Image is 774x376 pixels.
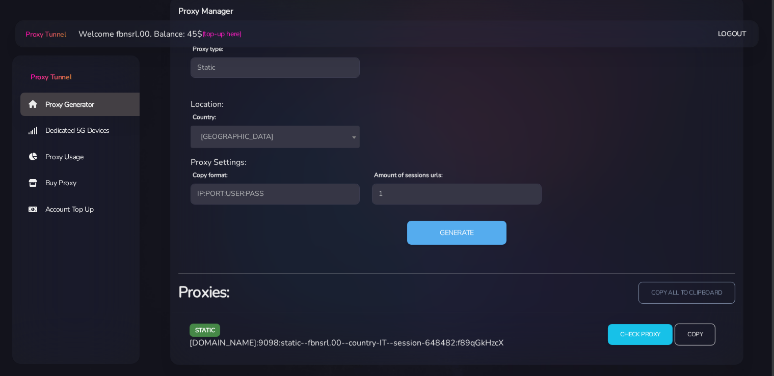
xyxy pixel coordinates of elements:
a: Proxy Tunnel [12,55,140,82]
div: Location: [184,98,729,110]
a: Logout [718,24,746,43]
span: static [190,324,221,336]
h3: Proxies: [178,282,451,303]
a: Proxy Tunnel [23,26,66,42]
span: Italy [191,126,360,148]
span: Proxy Tunnel [31,72,71,82]
div: Proxy Settings: [184,156,729,168]
label: Proxy type: [193,44,223,53]
label: Copy format: [193,170,228,180]
label: Amount of sessions urls: [374,170,443,180]
input: copy all to clipboard [638,282,735,304]
h6: Proxy Manager [178,5,498,18]
label: Country: [193,112,216,122]
span: [DOMAIN_NAME]:9098:static--fbnsrl.00--country-IT--session-648482:f89qGkHzcX [190,337,503,349]
input: Copy [675,324,715,345]
input: Check Proxy [608,324,673,345]
a: Proxy Generator [20,93,148,116]
a: (top-up here) [202,28,242,39]
button: Generate [407,221,506,245]
a: Account Top Up [20,198,148,221]
a: Dedicated 5G Devices [20,119,148,142]
span: Italy [197,130,354,144]
a: Proxy Usage [20,146,148,169]
iframe: Webchat Widget [725,327,761,363]
span: Proxy Tunnel [25,30,66,39]
li: Welcome fbnsrl.00. Balance: 45$ [66,28,242,40]
a: Buy Proxy [20,171,148,195]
